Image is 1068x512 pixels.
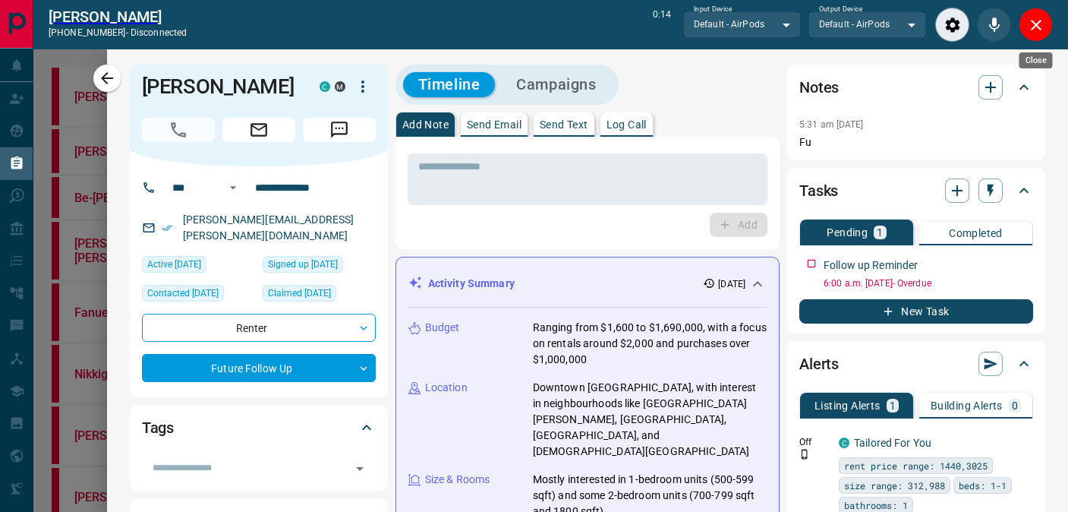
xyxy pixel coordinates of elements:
h2: Notes [799,75,839,100]
p: 0:14 [653,8,671,42]
div: Tags [142,409,376,446]
p: Log Call [606,119,647,130]
a: Tailored For You [854,437,931,449]
span: Signed up [DATE] [268,257,338,272]
span: Contacted [DATE] [147,286,219,301]
h2: Alerts [799,352,839,376]
svg: Push Notification Only [799,449,810,460]
p: Downtown [GEOGRAPHIC_DATA], with interest in neighbourhoods like [GEOGRAPHIC_DATA][PERSON_NAME], ... [533,380,767,460]
p: Off [799,435,830,449]
p: Send Email [467,119,521,130]
p: 0 [1012,400,1018,411]
p: [DATE] [718,277,745,291]
p: Listing Alerts [814,400,881,411]
div: Alerts [799,346,1033,382]
div: Default - AirPods [808,11,926,37]
span: Claimed [DATE] [268,286,331,301]
div: Activity Summary[DATE] [408,270,767,298]
p: Ranging from $1,600 to $1,690,000, with a focus on rentals around $2,000 and purchases over $1,00... [533,320,767,368]
p: Completed [949,228,1003,239]
div: mrloft.ca [335,81,345,92]
div: Close [1019,8,1053,42]
p: Activity Summary [428,276,515,292]
p: Location [425,380,468,396]
div: Mon Aug 11 2025 [142,285,255,306]
div: Tasks [799,172,1033,209]
h2: [PERSON_NAME] [49,8,187,26]
button: New Task [799,299,1033,324]
div: Close [1019,52,1053,68]
span: Active [DATE] [147,257,201,272]
span: size range: 312,988 [844,478,945,493]
div: Sun Aug 10 2025 [142,256,255,277]
h2: Tags [142,416,174,440]
span: Message [303,118,376,142]
p: Budget [425,320,460,336]
div: Renter [142,314,376,342]
h1: [PERSON_NAME] [142,74,297,99]
span: beds: 1-1 [959,478,1007,493]
div: Mute [977,8,1011,42]
div: condos.ca [320,81,330,92]
p: Send Text [540,119,588,130]
div: Notes [799,69,1033,106]
p: 5:31 am [DATE] [799,119,864,130]
button: Open [349,458,370,479]
div: Default - AirPods [683,11,801,37]
button: Campaigns [501,72,611,97]
p: [PHONE_NUMBER] - [49,26,187,40]
p: Pending [827,227,868,238]
div: condos.ca [839,438,849,448]
div: Mon Aug 11 2025 [263,285,376,306]
span: Call [142,118,215,142]
span: Email [222,118,295,142]
p: Building Alerts [931,400,1003,411]
label: Input Device [694,5,732,14]
svg: Email Verified [162,223,172,233]
p: 1 [890,400,896,411]
p: Size & Rooms [425,472,490,488]
button: Open [224,179,242,197]
p: Follow up Reminder [824,258,918,273]
p: Add Note [402,119,449,130]
div: Wed May 21 2025 [263,256,376,277]
span: rent price range: 1440,3025 [844,458,988,473]
label: Output Device [819,5,862,14]
button: Timeline [403,72,496,97]
p: 6:00 a.m. [DATE] - Overdue [824,277,1033,290]
span: disconnected [131,27,187,38]
h2: Tasks [799,179,838,203]
p: 1 [877,227,883,238]
p: Fu [799,134,1033,150]
div: Future Follow Up [142,354,376,382]
a: [PERSON_NAME][EMAIL_ADDRESS][PERSON_NAME][DOMAIN_NAME] [183,213,354,242]
div: Audio Settings [935,8,969,42]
